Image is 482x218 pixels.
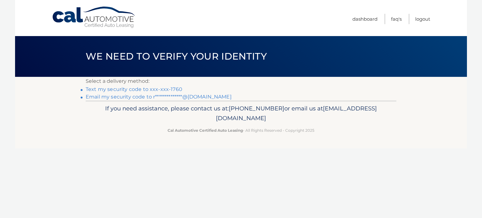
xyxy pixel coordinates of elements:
span: We need to verify your identity [86,51,267,62]
a: Dashboard [352,14,378,24]
p: If you need assistance, please contact us at: or email us at [90,104,392,124]
p: Select a delivery method: [86,77,396,86]
a: Cal Automotive [52,6,137,29]
a: Logout [415,14,430,24]
strong: Cal Automotive Certified Auto Leasing [168,128,243,133]
a: FAQ's [391,14,402,24]
a: Text my security code to xxx-xxx-1760 [86,86,182,92]
p: - All Rights Reserved - Copyright 2025 [90,127,392,134]
span: [PHONE_NUMBER] [229,105,284,112]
